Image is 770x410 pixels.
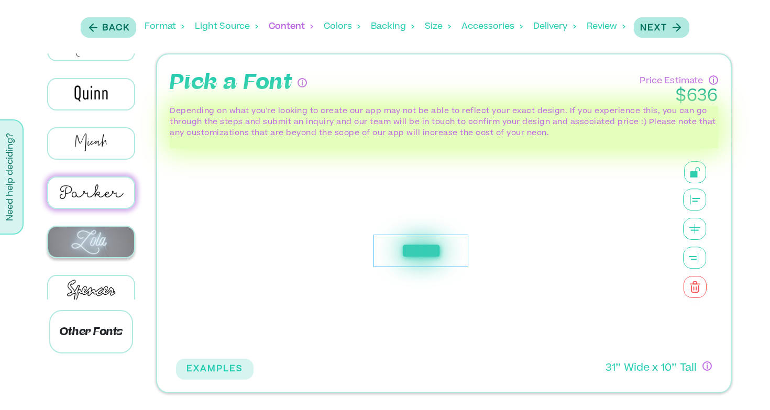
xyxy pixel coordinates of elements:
[640,72,703,87] p: Price Estimate
[48,178,135,208] img: Parker
[170,106,718,139] p: Depending on what you're looking to create our app may not be able to reflect your exact design. ...
[533,10,576,43] div: Delivery
[587,10,625,43] div: Review
[48,128,135,159] img: Micah
[102,22,130,35] p: Back
[425,10,451,43] div: Size
[195,10,258,43] div: Light Source
[81,17,136,38] button: Back
[48,276,135,306] img: Spencer
[640,22,667,35] p: Next
[176,359,254,380] button: EXAMPLES
[269,10,313,43] div: Content
[371,10,414,43] div: Backing
[49,310,134,353] p: Other Fonts
[145,10,184,43] div: Format
[718,360,770,410] iframe: Chat Widget
[634,17,689,38] button: Next
[709,75,718,85] div: Have questions about pricing or just need a human touch? Go through the process and submit an inq...
[702,361,712,371] div: If you have questions about size, or if you can’t design exactly what you want here, no worries! ...
[640,87,718,106] p: $ 636
[324,10,360,43] div: Colors
[606,361,697,376] p: 31 ’’ Wide x 10 ’’ Tall
[170,67,292,98] p: Pick a Font
[48,227,135,257] img: Lola
[48,79,135,109] img: Quinn
[461,10,523,43] div: Accessories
